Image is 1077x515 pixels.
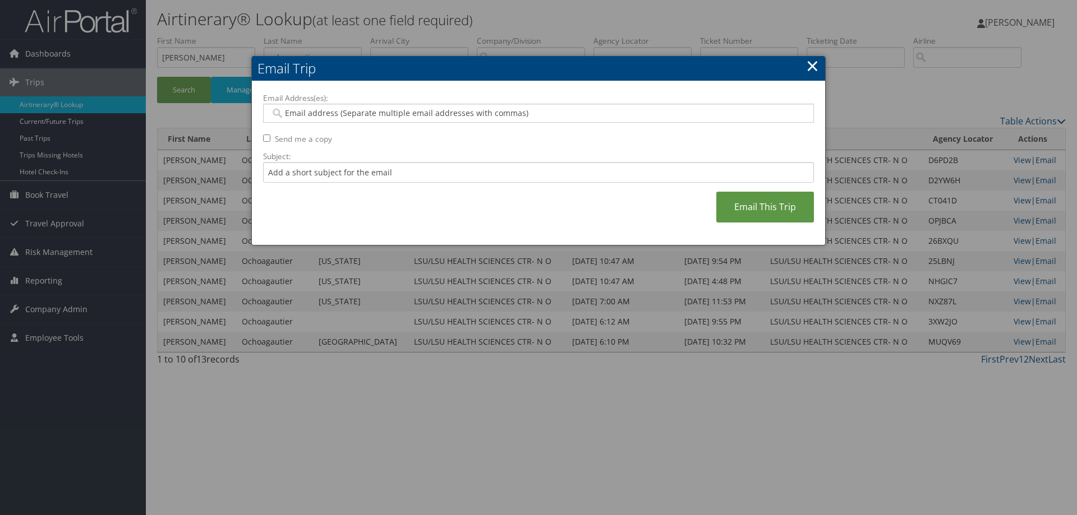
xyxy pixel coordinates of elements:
input: Add a short subject for the email [263,162,814,183]
input: Email address (Separate multiple email addresses with commas) [270,108,806,119]
label: Subject: [263,151,814,162]
h2: Email Trip [252,56,825,81]
a: × [806,54,819,77]
label: Send me a copy [275,133,332,145]
label: Email Address(es): [263,92,814,104]
a: Email This Trip [716,192,814,222]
